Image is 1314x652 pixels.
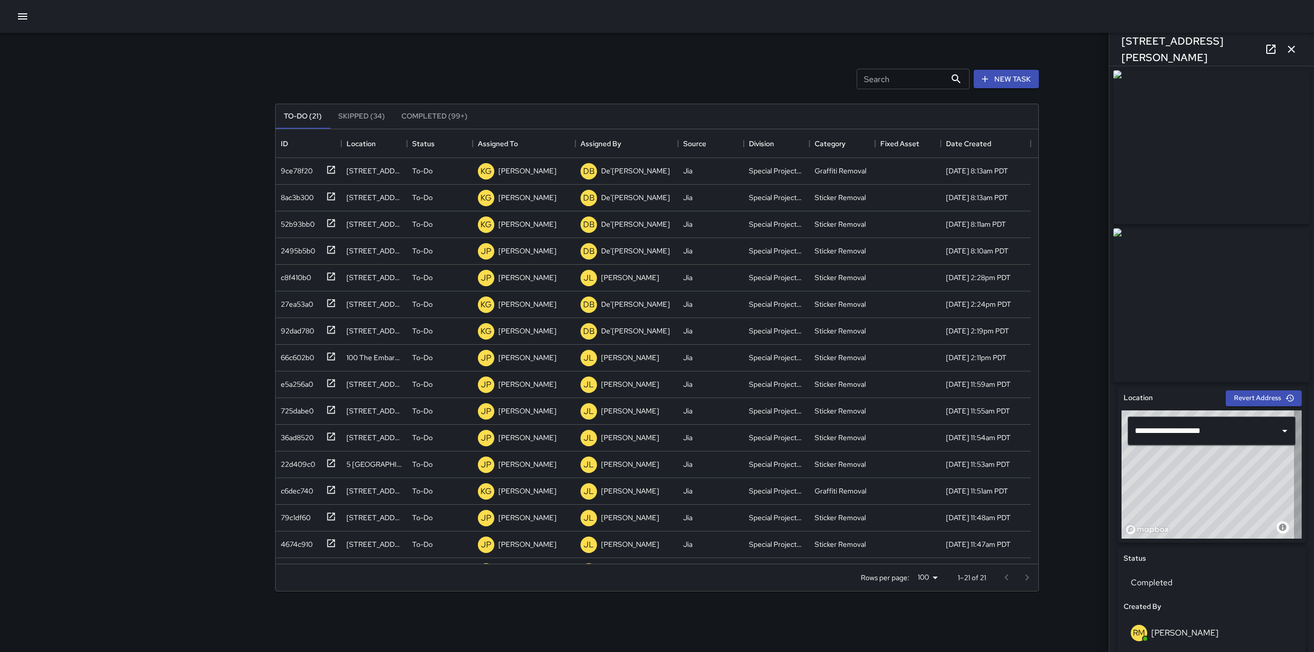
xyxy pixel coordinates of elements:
p: 1–21 of 21 [958,572,986,583]
p: To-Do [412,406,433,416]
p: JL [584,539,594,551]
p: [PERSON_NAME] [498,486,556,496]
p: [PERSON_NAME] [601,539,659,549]
div: 9/2/2025, 2:28pm PDT [946,272,1011,283]
div: ID [276,129,341,158]
p: [PERSON_NAME] [498,459,556,469]
p: DB [583,165,595,177]
div: 9/2/2025, 11:51am PDT [946,486,1008,496]
div: 66c602b0 [277,348,314,363]
p: [PERSON_NAME] [498,432,556,443]
div: 9ce78f20 [277,162,313,176]
p: KG [480,219,492,231]
p: To-Do [412,486,433,496]
p: JL [584,459,594,471]
p: JP [481,245,491,258]
div: Sticker Removal [815,272,866,283]
p: KG [480,165,492,177]
div: Location [341,129,407,158]
div: Assigned To [473,129,575,158]
p: To-Do [412,512,433,523]
p: [PERSON_NAME] [601,272,659,283]
div: Sticker Removal [815,246,866,256]
div: Special Projects Team [749,219,804,229]
p: [PERSON_NAME] [601,432,659,443]
div: Jia [683,406,692,416]
p: [PERSON_NAME] [498,379,556,389]
div: Graffiti Removal [815,486,866,496]
div: 8ac3b300 [277,188,314,203]
div: Location [346,129,376,158]
div: 100 [914,570,941,585]
p: JL [584,272,594,284]
div: Sticker Removal [815,299,866,309]
button: Completed (99+) [393,104,476,129]
div: 9/3/2025, 8:10am PDT [946,246,1009,256]
div: Jia [683,272,692,283]
div: Status [412,129,435,158]
div: 124 Market Street [346,486,402,496]
p: To-Do [412,432,433,443]
p: JL [584,432,594,444]
div: Jia [683,512,692,523]
div: 725dabe0 [277,402,314,416]
p: [PERSON_NAME] [601,459,659,469]
p: [PERSON_NAME] [498,299,556,309]
p: [PERSON_NAME] [601,352,659,363]
div: 9/3/2025, 8:13am PDT [946,192,1008,203]
p: JP [481,405,491,418]
div: Special Projects Team [749,432,804,443]
button: To-Do (21) [276,104,330,129]
div: Jia [683,352,692,363]
div: Special Projects Team [749,272,804,283]
p: JL [584,379,594,391]
p: To-Do [412,219,433,229]
p: JL [584,352,594,364]
div: Special Projects Team [749,512,804,523]
div: Date Created [941,129,1031,158]
div: Source [678,129,744,158]
p: DB [583,245,595,258]
div: Sticker Removal [815,379,866,389]
p: [PERSON_NAME] [498,352,556,363]
p: [PERSON_NAME] [601,406,659,416]
div: 9/2/2025, 11:55am PDT [946,406,1010,416]
div: 9/2/2025, 11:54am PDT [946,432,1011,443]
p: JP [481,272,491,284]
div: e5a256a0 [277,375,313,389]
div: 27ea53a0 [277,295,313,309]
p: De'[PERSON_NAME] [601,192,670,203]
div: Jia [683,432,692,443]
div: Sticker Removal [815,219,866,229]
div: 5 Embarcadero Center [346,459,402,469]
button: New Task [974,70,1039,89]
div: Jia [683,539,692,549]
p: To-Do [412,246,433,256]
p: [PERSON_NAME] [498,326,556,336]
p: JP [481,352,491,364]
div: Graffiti Removal [815,166,866,176]
div: c6dec740 [277,482,313,496]
p: De'[PERSON_NAME] [601,299,670,309]
div: 52b93bb0 [277,215,315,229]
p: To-Do [412,352,433,363]
p: De'[PERSON_NAME] [601,219,670,229]
p: KG [480,325,492,338]
div: 53 Sutter Street [346,219,402,229]
div: Division [749,129,774,158]
div: Sticker Removal [815,459,866,469]
div: Jia [683,219,692,229]
p: [PERSON_NAME] [601,486,659,496]
div: 101 Market Street [346,379,402,389]
p: JL [584,512,594,524]
div: Status [407,129,473,158]
div: Category [809,129,875,158]
div: Jia [683,246,692,256]
p: [PERSON_NAME] [498,406,556,416]
p: JL [584,485,594,498]
div: Jia [683,486,692,496]
p: [PERSON_NAME] [498,219,556,229]
div: 1 Market Street [346,406,402,416]
div: 1 Market Street [346,432,402,443]
p: [PERSON_NAME] [498,192,556,203]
